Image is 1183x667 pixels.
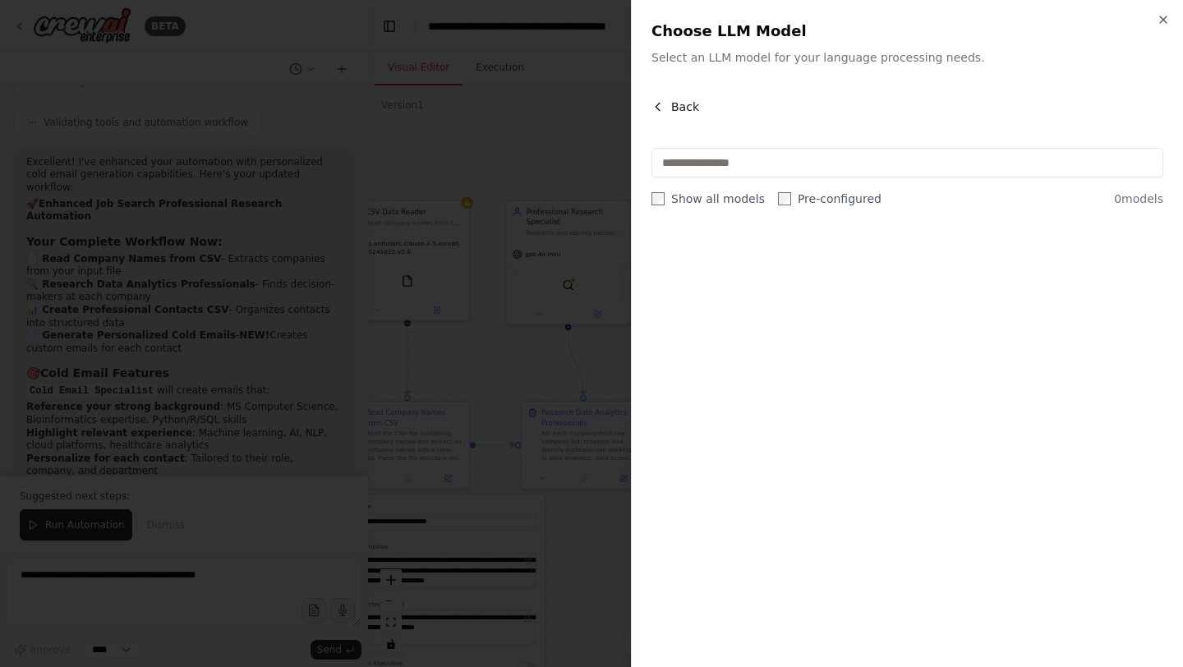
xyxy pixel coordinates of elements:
input: Pre-configured [778,192,791,205]
h2: Choose LLM Model [651,20,1163,43]
p: Select an LLM model for your language processing needs. [651,49,1163,66]
input: Show all models [651,192,665,205]
span: 0 models [1114,191,1163,207]
label: Show all models [651,191,765,207]
span: Back [671,99,699,115]
button: Back [651,99,699,115]
label: Pre-configured [778,191,881,207]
